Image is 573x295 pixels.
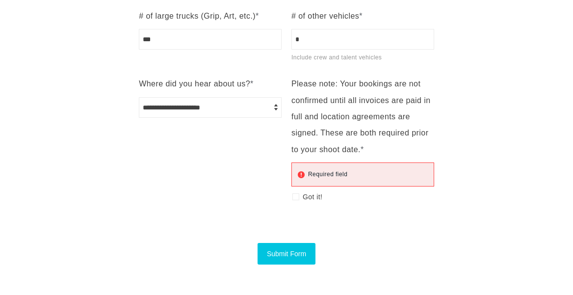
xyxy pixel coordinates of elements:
[291,12,359,20] span: # of other vehicles
[291,29,434,50] input: # of other vehicles*Include crew and talent vehicles
[292,193,299,200] input: Got it!
[291,54,382,61] span: Include crew and talent vehicles
[291,80,431,153] span: Please note: Your bookings are not confirmed until all invoices are paid in full and location agr...
[139,29,282,50] input: # of large trucks (Grip, Art, etc.)*
[258,243,315,265] button: Submit Form
[303,190,322,204] span: Got it!
[139,97,282,118] select: Where did you hear about us?*
[139,80,250,88] span: Where did you hear about us?
[139,12,256,20] span: # of large trucks (Grip, Art, etc.)
[308,166,347,183] div: Required field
